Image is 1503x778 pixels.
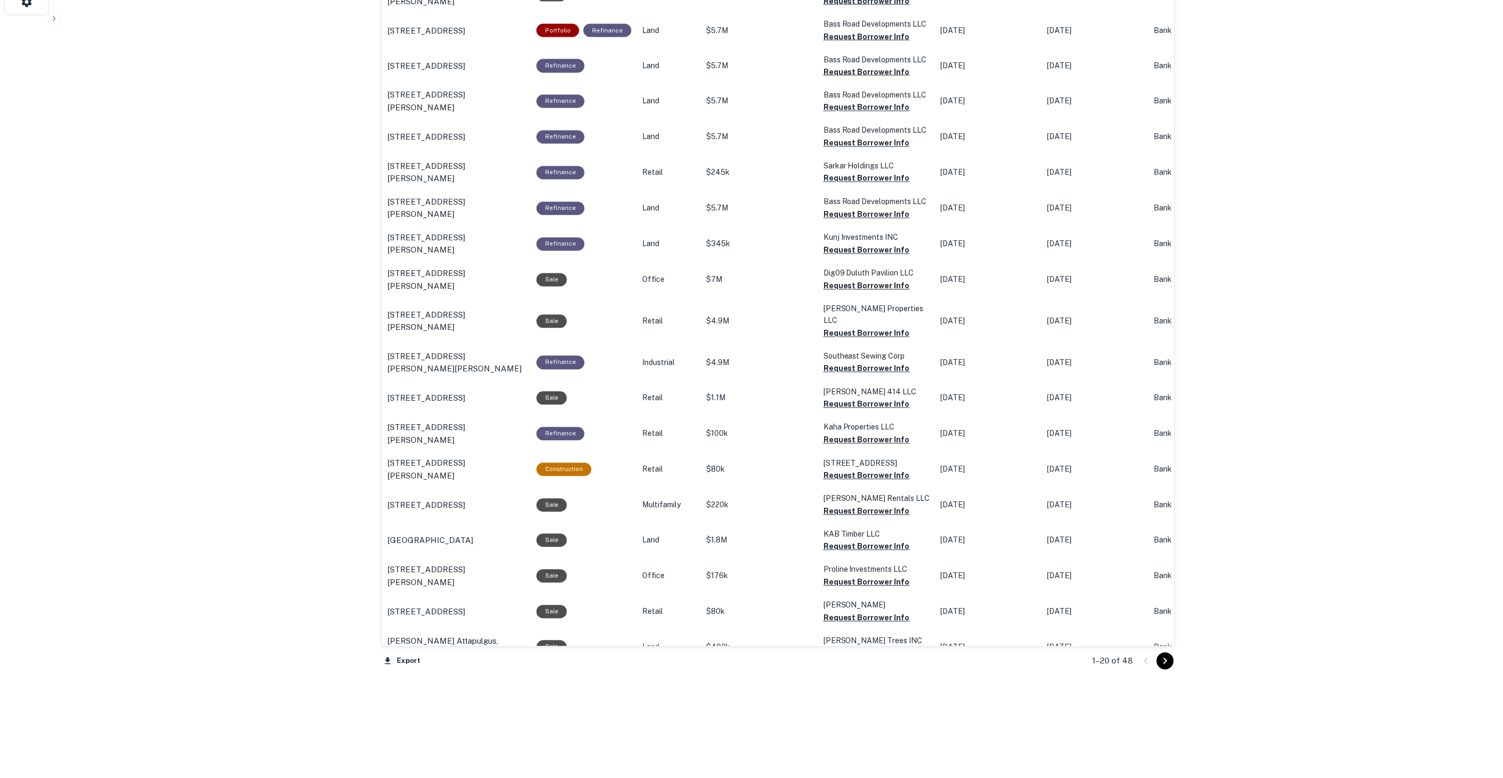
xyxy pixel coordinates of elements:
[941,500,1037,511] p: [DATE]
[1048,642,1144,653] p: [DATE]
[537,641,567,654] div: Sale
[824,493,930,505] p: [PERSON_NAME] Rentals LLC
[642,96,695,107] p: Land
[824,540,910,553] button: Request Borrower Info
[537,463,591,476] div: This loan purpose was for construction
[706,393,813,404] p: $1.1M
[824,599,930,611] p: [PERSON_NAME]
[387,534,473,547] p: [GEOGRAPHIC_DATA]
[537,427,585,441] div: This loan purpose was for refinancing
[706,642,813,653] p: $400k
[642,535,695,546] p: Land
[387,534,526,547] a: [GEOGRAPHIC_DATA]
[941,203,1037,214] p: [DATE]
[824,196,930,208] p: Bass Road Developments LLC
[706,132,813,143] p: $5.7M
[642,274,695,286] p: Office
[706,203,813,214] p: $5.7M
[1048,239,1144,250] p: [DATE]
[1154,571,1240,582] p: Bank
[387,392,526,405] a: [STREET_ADDRESS]
[387,131,526,144] a: [STREET_ADDRESS]
[1154,393,1240,404] p: Bank
[706,428,813,440] p: $100k
[1048,393,1144,404] p: [DATE]
[642,60,695,71] p: Land
[642,464,695,475] p: Retail
[381,653,423,669] button: Export
[706,60,813,71] p: $5.7M
[537,202,585,215] div: This loan purpose was for refinancing
[1048,25,1144,36] p: [DATE]
[1048,571,1144,582] p: [DATE]
[387,422,526,447] a: [STREET_ADDRESS][PERSON_NAME]
[642,25,695,36] p: Land
[941,316,1037,327] p: [DATE]
[824,280,910,293] button: Request Borrower Info
[537,95,585,108] div: This loan purpose was for refinancing
[1093,655,1133,668] p: 1–20 of 48
[387,606,465,619] p: [STREET_ADDRESS]
[824,160,930,172] p: Sarkar Holdings LLC
[537,499,567,512] div: Sale
[642,358,695,369] p: Industrial
[1154,358,1240,369] p: Bank
[642,316,695,327] p: Retail
[1048,274,1144,286] p: [DATE]
[824,635,930,647] p: [PERSON_NAME] Trees INC
[537,315,567,328] div: Sale
[1154,642,1240,653] p: Bank
[387,232,526,257] p: [STREET_ADDRESS][PERSON_NAME]
[537,59,585,72] div: This loan purpose was for refinancing
[706,358,813,369] p: $4.9M
[642,393,695,404] p: Retail
[706,274,813,286] p: $7M
[941,60,1037,71] p: [DATE]
[387,60,526,72] a: [STREET_ADDRESS]
[824,505,910,518] button: Request Borrower Info
[642,239,695,250] p: Land
[642,428,695,440] p: Retail
[1450,693,1503,744] div: Chat Widget
[824,303,930,327] p: [PERSON_NAME] Properties LLC
[642,203,695,214] p: Land
[824,268,930,279] p: Dig09 Duluth Pavilion LLC
[824,90,930,101] p: Bass Road Developments LLC
[387,196,526,221] a: [STREET_ADDRESS][PERSON_NAME]
[941,25,1037,36] p: [DATE]
[1154,500,1240,511] p: Bank
[941,642,1037,653] p: [DATE]
[1048,535,1144,546] p: [DATE]
[824,362,910,375] button: Request Borrower Info
[642,500,695,511] p: Multifamily
[941,96,1037,107] p: [DATE]
[537,356,585,369] div: This loan purpose was for refinancing
[537,392,567,405] div: Sale
[642,606,695,618] p: Retail
[941,606,1037,618] p: [DATE]
[706,316,813,327] p: $4.9M
[387,268,526,293] a: [STREET_ADDRESS][PERSON_NAME]
[537,534,567,547] div: Sale
[387,635,526,660] a: [PERSON_NAME] Attapulgus, GA39815
[1048,606,1144,618] p: [DATE]
[824,529,930,540] p: KAB Timber LLC
[706,25,813,36] p: $5.7M
[941,274,1037,286] p: [DATE]
[706,239,813,250] p: $345k
[1048,500,1144,511] p: [DATE]
[387,351,526,376] a: [STREET_ADDRESS][PERSON_NAME][PERSON_NAME]
[941,239,1037,250] p: [DATE]
[583,24,631,37] div: This loan purpose was for refinancing
[1154,239,1240,250] p: Bank
[1154,464,1240,475] p: Bank
[824,54,930,66] p: Bass Road Developments LLC
[537,570,567,583] div: Sale
[824,18,930,30] p: Bass Road Developments LLC
[706,606,813,618] p: $80k
[824,564,930,576] p: Proline Investments LLC
[1048,167,1144,179] p: [DATE]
